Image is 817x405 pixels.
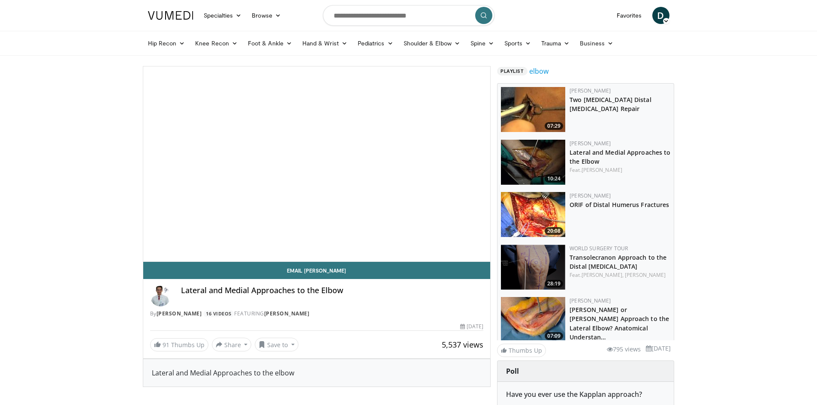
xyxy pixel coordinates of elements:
button: Share [212,338,252,351]
a: [PERSON_NAME] [570,140,611,147]
a: Favorites [612,7,647,24]
a: 20:08 [501,192,565,237]
li: 795 views [607,345,641,354]
img: fylOjp5pkC-GA4Zn4xMDoxOjBrO-I4W8.150x105_q85_crop-smart_upscale.jpg [501,87,565,132]
a: 10:24 [501,140,565,185]
a: Business [575,35,618,52]
span: 07:09 [545,332,563,340]
div: [DATE] [460,323,483,330]
a: [PERSON_NAME] [625,271,666,279]
a: Transolecranon Approach to the Distal [MEDICAL_DATA] [570,253,666,270]
span: 20:08 [545,227,563,235]
a: [PERSON_NAME] [570,87,611,94]
span: Playlist [497,67,527,75]
a: Sports [499,35,536,52]
div: By FEATURING [150,310,484,318]
span: 07:29 [545,122,563,130]
a: [PERSON_NAME] [570,192,611,199]
a: Hand & Wrist [297,35,353,52]
img: Avatar [150,286,171,306]
a: [PERSON_NAME] or [PERSON_NAME] Approach to the Lateral Elbow? Anatomical Understan… [570,306,669,341]
a: 28:19 [501,245,565,290]
a: Foot & Ankle [243,35,297,52]
span: 28:19 [545,280,563,288]
a: Browse [247,7,286,24]
a: D [652,7,669,24]
li: [DATE] [646,344,671,353]
h6: Have you ever use the Kapplan approach? [506,390,665,399]
h4: Lateral and Medial Approaches to the Elbow [181,286,484,295]
a: Hip Recon [143,35,190,52]
span: 91 [163,341,169,349]
video-js: Video Player [143,66,491,262]
img: VuMedi Logo [148,11,193,20]
a: ORIF of Distal Humerus Fractures [570,201,669,209]
div: Feat. [570,166,670,174]
a: Lateral and Medial Approaches to the Elbow [570,148,670,165]
a: Thumbs Up [497,344,546,357]
a: Two [MEDICAL_DATA] Distal [MEDICAL_DATA] Repair [570,96,651,113]
a: 16 Videos [203,310,235,318]
input: Search topics, interventions [323,5,494,26]
div: Feat. [570,271,670,279]
img: orif-sanch_3.png.150x105_q85_crop-smart_upscale.jpg [501,192,565,237]
a: [PERSON_NAME] [157,310,202,317]
a: [PERSON_NAME] [264,310,310,317]
a: Knee Recon [190,35,243,52]
a: Email [PERSON_NAME] [143,262,491,279]
button: Save to [255,338,298,351]
span: 5,537 views [442,339,483,350]
a: 07:29 [501,87,565,132]
a: Specialties [199,7,247,24]
span: 10:24 [545,175,563,183]
a: 91 Thumbs Up [150,338,208,351]
a: [PERSON_NAME], [582,271,624,279]
a: [PERSON_NAME] [582,166,622,174]
a: World Surgery Tour [570,245,628,252]
a: 07:09 [501,297,565,342]
img: 4dda2876-feea-41bf-adaf-e2a493730894.png.150x105_q85_crop-smart_upscale.png [501,245,565,290]
img: d5fb476d-116e-4503-aa90-d2bb1c71af5c.150x105_q85_crop-smart_upscale.jpg [501,297,565,342]
a: Trauma [536,35,575,52]
img: 9424d663-6ae8-4169-baaa-1336231d538d.150x105_q85_crop-smart_upscale.jpg [501,140,565,185]
div: Lateral and Medial Approaches to the elbow [152,368,482,378]
a: [PERSON_NAME] [570,297,611,304]
strong: Poll [506,366,519,376]
a: Pediatrics [353,35,398,52]
a: elbow [529,66,549,76]
a: Shoulder & Elbow [398,35,465,52]
a: Spine [465,35,499,52]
